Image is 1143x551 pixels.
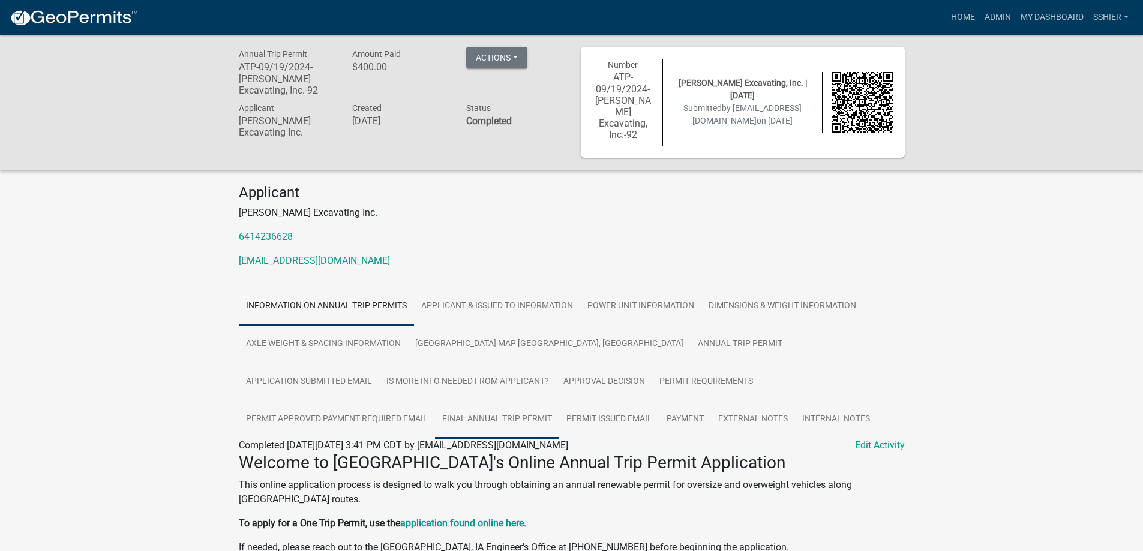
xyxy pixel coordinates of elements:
a: Is More Info Needed from Applicant? [379,363,556,401]
span: Status [466,103,491,113]
p: [PERSON_NAME] Excavating Inc. [239,206,905,220]
a: Information on Annual Trip Permits [239,287,414,326]
a: Power Unit Information [580,287,701,326]
img: QR code [832,72,893,133]
h6: ATP-09/19/2024-[PERSON_NAME] Excavating, Inc.-92 [239,61,335,96]
span: Applicant [239,103,274,113]
a: Edit Activity [855,438,905,453]
a: Applicant & Issued To Information [414,287,580,326]
a: External Notes [711,401,795,439]
a: Axle Weight & Spacing Information [239,325,408,363]
a: Admin [980,6,1016,29]
a: 6414236628 [239,231,293,242]
a: Payment [659,401,711,439]
a: application found online here. [400,517,526,529]
h4: Applicant [239,184,905,201]
span: Amount Paid [352,49,401,59]
a: Application Submitted Email [239,363,379,401]
h6: [DATE] [352,115,448,127]
span: [PERSON_NAME] Excavating, Inc. | [DATE] [679,78,807,100]
a: Permit Requirements [652,363,760,401]
span: Number [608,60,638,70]
a: Dimensions & Weight Information [701,287,863,326]
h6: ATP-09/19/2024-[PERSON_NAME] Excavating, Inc.-92 [593,71,654,140]
strong: To apply for a One Trip Permit, use the [239,517,400,529]
a: Home [946,6,980,29]
p: This online application process is designed to walk you through obtaining an annual renewable per... [239,478,905,507]
h6: $400.00 [352,61,448,73]
h6: [PERSON_NAME] Excavating Inc. [239,115,335,138]
a: My Dashboard [1016,6,1088,29]
a: [EMAIL_ADDRESS][DOMAIN_NAME] [239,255,390,266]
a: Permit Approved Payment Required Email [239,401,435,439]
h3: Welcome to [GEOGRAPHIC_DATA]'s Online Annual Trip Permit Application [239,453,905,473]
strong: Completed [466,115,512,127]
span: Completed [DATE][DATE] 3:41 PM CDT by [EMAIL_ADDRESS][DOMAIN_NAME] [239,439,568,451]
span: by [EMAIL_ADDRESS][DOMAIN_NAME] [692,103,802,125]
a: Approval Decision [556,363,652,401]
a: Internal Notes [795,401,877,439]
span: Created [352,103,382,113]
span: Submitted on [DATE] [683,103,802,125]
a: [GEOGRAPHIC_DATA] Map [GEOGRAPHIC_DATA], [GEOGRAPHIC_DATA] [408,325,691,363]
span: Annual Trip Permit [239,49,307,59]
a: Annual Trip Permit [691,325,790,363]
button: Actions [466,47,527,68]
a: Final Annual Trip Permit [435,401,559,439]
a: Permit Issued Email [559,401,659,439]
a: sshier [1088,6,1133,29]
